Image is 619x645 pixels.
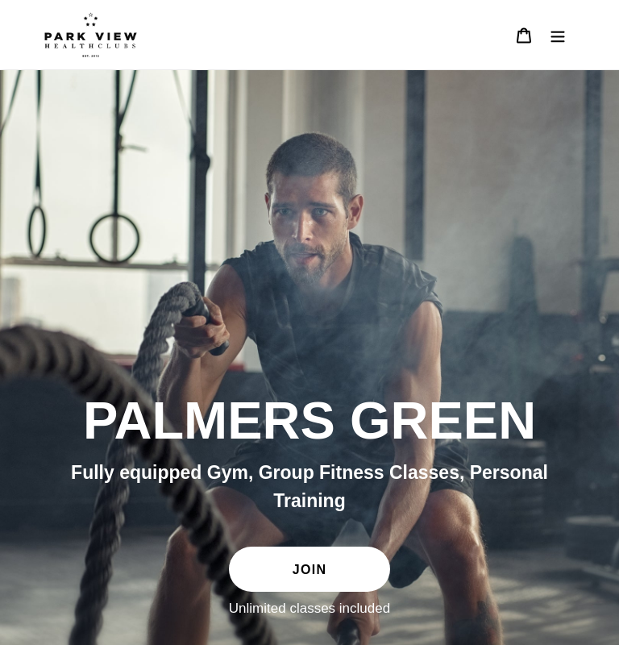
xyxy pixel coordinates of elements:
h2: PALMERS GREEN [44,389,575,452]
span: Fully equipped Gym, Group Fitness Classes, Personal Training [71,462,548,511]
label: Unlimited classes included [229,600,390,618]
button: Menu [541,17,575,52]
img: Park view health clubs is a gym near you. [44,12,137,57]
a: JOIN [229,547,390,592]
